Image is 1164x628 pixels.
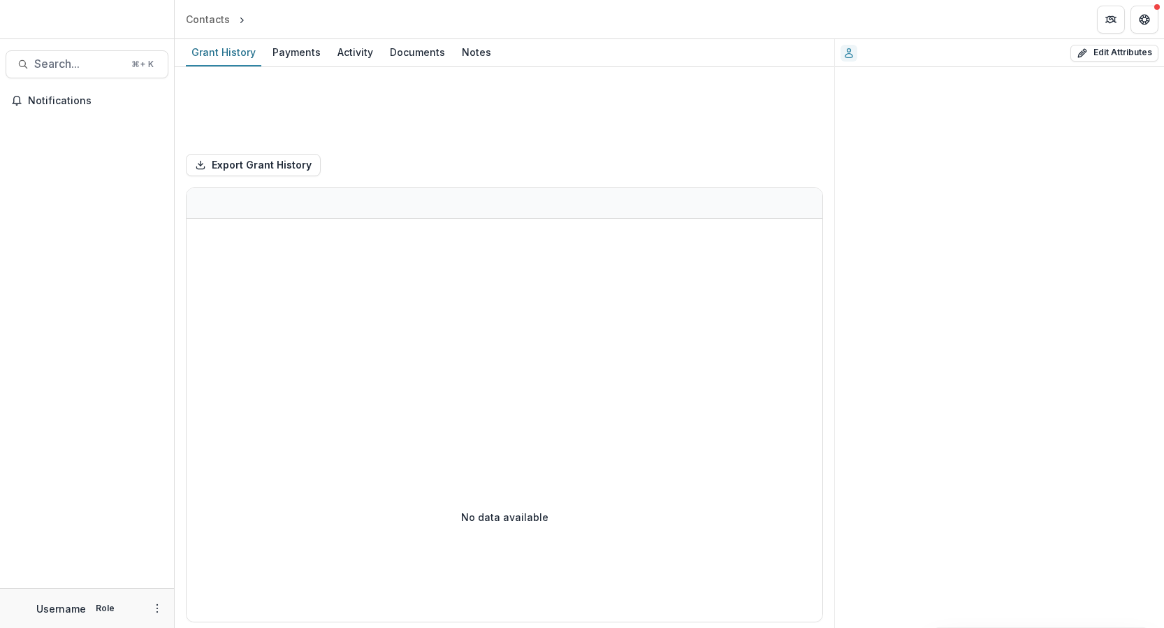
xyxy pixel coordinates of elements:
[129,57,157,72] div: ⌘ + K
[28,95,163,107] span: Notifications
[186,12,230,27] div: Contacts
[456,42,497,62] div: Notes
[92,602,119,615] p: Role
[384,42,451,62] div: Documents
[180,9,235,29] a: Contacts
[384,39,451,66] a: Documents
[456,39,497,66] a: Notes
[149,600,166,617] button: More
[332,39,379,66] a: Activity
[180,9,307,29] nav: breadcrumb
[34,57,123,71] span: Search...
[1130,6,1158,34] button: Get Help
[6,50,168,78] button: Search...
[332,42,379,62] div: Activity
[186,42,261,62] div: Grant History
[461,510,548,524] p: No data available
[36,601,86,616] p: Username
[186,154,321,176] button: Export Grant History
[267,39,326,66] a: Payments
[6,90,168,112] button: Notifications
[267,42,326,62] div: Payments
[186,39,261,66] a: Grant History
[1070,45,1158,62] button: Edit Attributes
[1097,6,1125,34] button: Partners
